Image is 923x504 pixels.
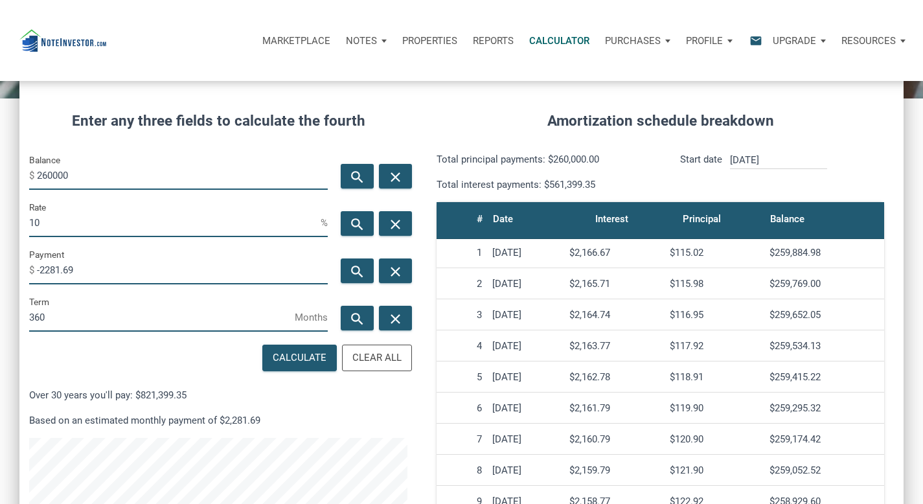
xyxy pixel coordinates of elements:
[670,340,759,352] div: $117.92
[492,402,559,414] div: [DATE]
[349,264,365,280] i: search
[765,21,834,60] button: Upgrade
[379,306,412,330] button: close
[379,211,412,236] button: close
[19,29,106,52] img: NoteUnlimited
[465,21,521,60] button: Reports
[29,294,49,310] label: Term
[569,309,659,321] div: $2,164.74
[569,247,659,258] div: $2,166.67
[670,402,759,414] div: $119.90
[29,152,60,168] label: Balance
[437,152,650,167] p: Total principal payments: $260,000.00
[379,164,412,189] button: close
[379,258,412,283] button: close
[670,247,759,258] div: $115.02
[442,433,482,445] div: 7
[341,211,374,236] button: search
[442,247,482,258] div: 1
[29,260,37,281] span: $
[492,278,559,290] div: [DATE]
[769,433,879,445] div: $259,174.42
[748,33,764,48] i: email
[29,208,321,237] input: Rate
[769,278,879,290] div: $259,769.00
[492,464,559,476] div: [DATE]
[670,371,759,383] div: $118.91
[442,464,482,476] div: 8
[442,371,482,383] div: 5
[670,433,759,445] div: $120.90
[769,464,879,476] div: $259,052.52
[521,21,597,60] a: Calculator
[388,216,404,233] i: close
[388,311,404,327] i: close
[769,371,879,383] div: $259,415.22
[349,169,365,185] i: search
[569,402,659,414] div: $2,161.79
[342,345,412,371] button: Clear All
[492,340,559,352] div: [DATE]
[492,247,559,258] div: [DATE]
[492,371,559,383] div: [DATE]
[683,210,721,228] div: Principal
[569,278,659,290] div: $2,165.71
[569,340,659,352] div: $2,163.77
[769,402,879,414] div: $259,295.32
[477,210,483,228] div: #
[605,35,661,47] p: Purchases
[492,309,559,321] div: [DATE]
[341,258,374,283] button: search
[442,340,482,352] div: 4
[29,413,407,428] p: Based on an estimated monthly payment of $2,281.69
[29,247,64,262] label: Payment
[37,255,328,284] input: Payment
[388,264,404,280] i: close
[262,345,337,371] button: Calculate
[352,350,402,365] div: Clear All
[442,309,482,321] div: 3
[569,433,659,445] div: $2,160.79
[437,177,650,192] p: Total interest payments: $561,399.35
[29,387,407,403] p: Over 30 years you'll pay: $821,399.35
[770,210,804,228] div: Balance
[29,200,46,215] label: Rate
[37,161,328,190] input: Balance
[442,278,482,290] div: 2
[670,309,759,321] div: $116.95
[321,212,328,233] span: %
[427,110,894,132] h4: Amortization schedule breakdown
[492,433,559,445] div: [DATE]
[338,21,394,60] button: Notes
[341,306,374,330] button: search
[295,307,328,328] span: Months
[29,110,407,132] h4: Enter any three fields to calculate the fourth
[670,464,759,476] div: $121.90
[597,21,678,60] button: Purchases
[670,278,759,290] div: $115.98
[569,464,659,476] div: $2,159.79
[740,21,765,60] button: email
[678,21,740,60] button: Profile
[769,340,879,352] div: $259,534.13
[769,247,879,258] div: $259,884.98
[773,35,816,47] p: Upgrade
[388,169,404,185] i: close
[29,165,37,186] span: $
[834,21,913,60] button: Resources
[686,35,723,47] p: Profile
[273,350,326,365] div: Calculate
[394,21,465,60] a: Properties
[841,35,896,47] p: Resources
[595,210,628,228] div: Interest
[341,164,374,189] button: search
[680,152,722,192] p: Start date
[402,35,457,47] p: Properties
[349,216,365,233] i: search
[29,303,295,332] input: Term
[262,35,330,47] p: Marketplace
[442,402,482,414] div: 6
